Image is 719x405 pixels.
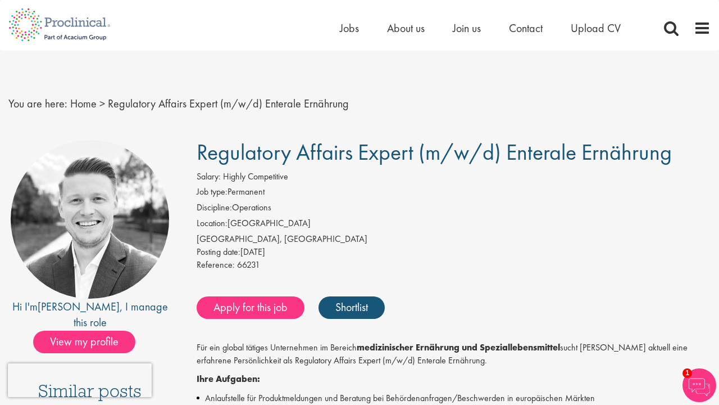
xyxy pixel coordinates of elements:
label: Job type: [197,186,227,199]
span: Regulatory Affairs Expert (m/w/d) Enterale Ernährung [108,96,349,111]
strong: medizinischer Ernährung und Speziallebensmittel [357,341,560,353]
a: [PERSON_NAME] [38,299,120,314]
li: [GEOGRAPHIC_DATA] [197,217,711,233]
div: [DATE] [197,246,711,259]
a: Contact [509,21,543,35]
a: breadcrumb link [70,96,97,111]
li: Anlaufstelle für Produktmeldungen und Beratung bei Behördenanfragen/Beschwerden in europäischen M... [197,391,711,405]
li: Operations [197,201,711,217]
span: Regulatory Affairs Expert (m/w/d) Enterale Ernährung [197,138,672,166]
a: Join us [453,21,481,35]
a: About us [387,21,425,35]
span: You are here: [8,96,67,111]
a: View my profile [33,333,147,348]
span: 66231 [237,259,260,271]
img: imeage of recruiter Lukas Eckert [11,140,169,299]
label: Salary: [197,170,221,183]
a: Jobs [340,21,359,35]
label: Discipline: [197,201,232,214]
span: View my profile [33,331,135,353]
span: > [99,96,105,111]
li: Permanent [197,186,711,201]
iframe: reCAPTCHA [8,363,152,397]
p: Für ein global tätiges Unternehmen im Bereich sucht [PERSON_NAME] aktuell eine erfahrene Persönli... [197,341,711,367]
span: Highly Competitive [223,170,288,182]
span: 1 [682,368,692,378]
div: [GEOGRAPHIC_DATA], [GEOGRAPHIC_DATA] [197,233,711,246]
a: Shortlist [318,296,385,319]
div: Hi I'm , I manage this role [8,299,171,331]
label: Reference: [197,259,235,272]
img: Chatbot [682,368,716,402]
a: Upload CV [571,21,621,35]
span: Posting date: [197,246,240,258]
label: Location: [197,217,227,230]
strong: Ihre Aufgaben: [197,373,260,385]
a: Apply for this job [197,296,304,319]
